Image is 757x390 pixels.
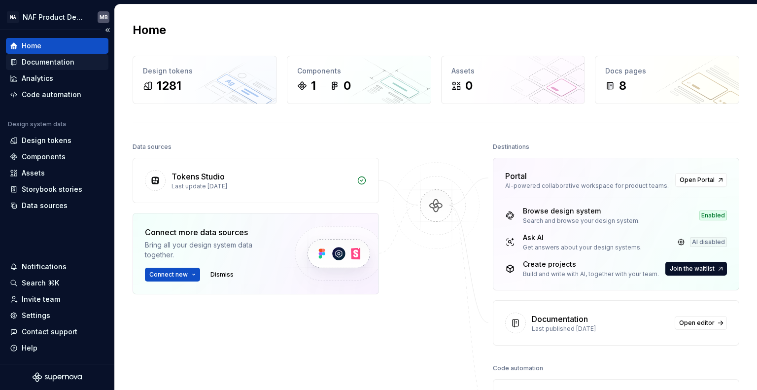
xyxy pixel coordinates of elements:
button: NANAF Product DesignMB [2,6,112,28]
button: Connect new [145,268,200,282]
button: Collapse sidebar [101,23,114,37]
div: Code automation [493,361,543,375]
a: Assets0 [441,56,585,104]
div: AI-powered collaborative workspace for product teams. [505,182,669,190]
span: Connect new [149,271,188,279]
div: Invite team [22,294,60,304]
div: NA [7,11,19,23]
a: Design tokens1281 [133,56,277,104]
a: Code automation [6,87,108,103]
div: Data sources [133,140,172,154]
span: Open editor [679,319,715,327]
div: Portal [505,170,527,182]
div: Home [22,41,41,51]
div: Contact support [22,327,77,337]
div: Code automation [22,90,81,100]
div: Storybook stories [22,184,82,194]
button: Join the waitlist [665,262,727,276]
a: Open editor [675,316,727,330]
div: Search and browse your design system. [523,217,640,225]
a: Data sources [6,198,108,213]
div: Search ⌘K [22,278,59,288]
div: Documentation [532,313,588,325]
h2: Home [133,22,166,38]
a: Settings [6,308,108,323]
button: Notifications [6,259,108,275]
button: Dismiss [206,268,238,282]
div: Enabled [699,211,727,220]
a: Home [6,38,108,54]
span: Join the waitlist [670,265,715,273]
div: Settings [22,311,50,320]
div: Documentation [22,57,74,67]
div: MB [100,13,108,21]
a: Storybook stories [6,181,108,197]
div: NAF Product Design [23,12,86,22]
div: Browse design system [523,206,640,216]
div: Design tokens [22,136,71,145]
a: Design tokens [6,133,108,148]
a: Assets [6,165,108,181]
div: Analytics [22,73,53,83]
div: Ask AI [523,233,642,243]
a: Analytics [6,71,108,86]
div: 1281 [157,78,181,94]
div: AI disabled [690,237,727,247]
div: Notifications [22,262,67,272]
a: Invite team [6,291,108,307]
div: Components [22,152,66,162]
div: Build and write with AI, together with your team. [523,270,659,278]
div: Bring all your design system data together. [145,240,278,260]
a: Docs pages8 [595,56,739,104]
div: 8 [619,78,626,94]
a: Open Portal [675,173,727,187]
div: 1 [311,78,316,94]
div: 0 [344,78,351,94]
div: 0 [465,78,473,94]
button: Search ⌘K [6,275,108,291]
a: Documentation [6,54,108,70]
div: Data sources [22,201,68,211]
button: Contact support [6,324,108,340]
div: Last published [DATE] [532,325,669,333]
div: Tokens Studio [172,171,225,182]
div: Create projects [523,259,659,269]
div: Help [22,343,37,353]
button: Help [6,340,108,356]
span: Dismiss [210,271,234,279]
div: Components [297,66,421,76]
a: Components [6,149,108,165]
div: Last update [DATE] [172,182,351,190]
svg: Supernova Logo [33,372,82,382]
div: Connect more data sources [145,226,278,238]
div: Design system data [8,120,66,128]
a: Tokens StudioLast update [DATE] [133,158,379,203]
div: Assets [451,66,575,76]
span: Open Portal [680,176,715,184]
div: Docs pages [605,66,729,76]
a: Components10 [287,56,431,104]
div: Design tokens [143,66,267,76]
div: Destinations [493,140,529,154]
div: Get answers about your design systems. [523,244,642,251]
div: Assets [22,168,45,178]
